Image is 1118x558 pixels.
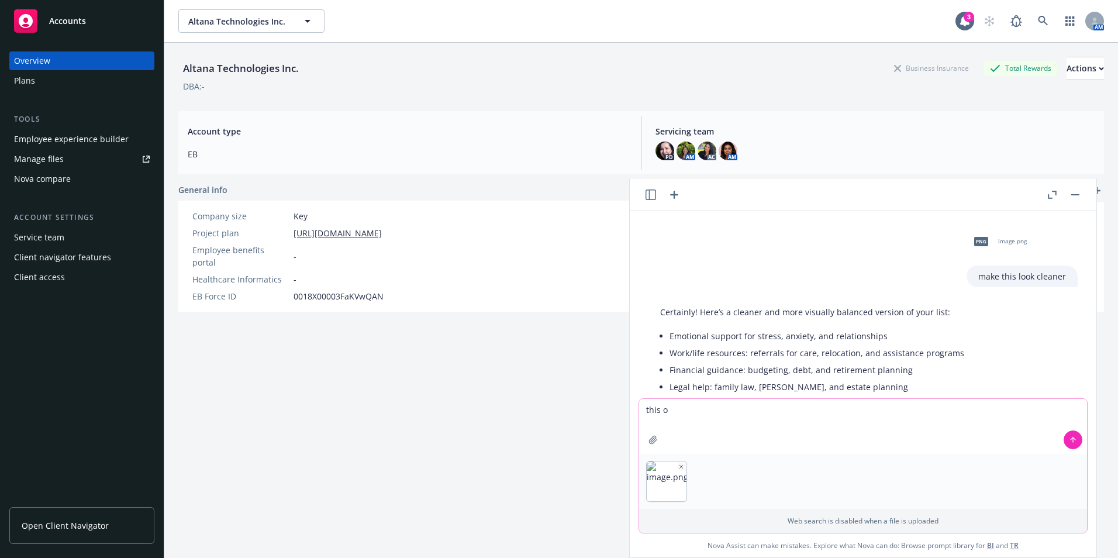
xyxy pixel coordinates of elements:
div: EB Force ID [192,290,289,302]
span: image.png [998,237,1027,245]
a: Client navigator features [9,248,154,267]
span: - [294,250,296,263]
a: [URL][DOMAIN_NAME] [294,227,382,239]
a: add [1090,184,1104,198]
a: Overview [9,51,154,70]
p: make this look cleaner [978,270,1066,283]
div: Tools [9,113,154,125]
div: Altana Technologies Inc. [178,61,303,76]
a: Plans [9,71,154,90]
button: Altana Technologies Inc. [178,9,325,33]
a: Search [1031,9,1055,33]
a: Start snowing [978,9,1001,33]
div: Manage files [14,150,64,168]
li: Financial guidance: budgeting, debt, and retirement planning [670,361,1066,378]
span: png [974,237,988,246]
img: image.png [647,461,686,501]
span: 0018X00003FaKVwQAN [294,290,384,302]
span: General info [178,184,227,196]
span: Servicing team [655,125,1095,137]
p: Certainly! Here’s a cleaner and more visually balanced version of your list: [660,306,1066,318]
a: Manage files [9,150,154,168]
div: Account settings [9,212,154,223]
span: Accounts [49,16,86,26]
textarea: this o [639,399,1087,454]
a: Report a Bug [1005,9,1028,33]
div: Nova compare [14,170,71,188]
div: pngimage.png [967,227,1029,256]
a: Client access [9,268,154,287]
div: Client navigator features [14,248,111,267]
li: Work/life resources: referrals for care, relocation, and assistance programs [670,345,1066,361]
li: Parent support: childcare and return-to-work guidance [670,395,1066,412]
button: Actions [1067,57,1104,80]
div: Employee experience builder [14,130,129,149]
a: Nova compare [9,170,154,188]
div: Service team [14,228,64,247]
li: Emotional support for stress, anxiety, and relationships [670,328,1066,345]
div: Company size [192,210,289,222]
a: Employee experience builder [9,130,154,149]
img: photo [698,142,716,160]
a: Service team [9,228,154,247]
span: Open Client Navigator [22,519,109,532]
div: Healthcare Informatics [192,273,289,285]
span: Altana Technologies Inc. [188,15,289,27]
div: 3 [964,12,974,22]
a: Switch app [1058,9,1082,33]
span: - [294,273,296,285]
img: photo [719,142,737,160]
a: Accounts [9,5,154,37]
img: photo [655,142,674,160]
div: Plans [14,71,35,90]
div: Project plan [192,227,289,239]
div: DBA: - [183,80,205,92]
p: Web search is disabled when a file is uploaded [646,516,1080,526]
div: Employee benefits portal [192,244,289,268]
div: Overview [14,51,50,70]
span: Key [294,210,308,222]
span: Nova Assist can make mistakes. Explore what Nova can do: Browse prompt library for and [634,533,1092,557]
div: Client access [14,268,65,287]
a: TR [1010,540,1019,550]
span: EB [188,148,627,160]
div: Total Rewards [984,61,1057,75]
span: Account type [188,125,627,137]
img: photo [677,142,695,160]
div: Business Insurance [888,61,975,75]
li: Legal help: family law, [PERSON_NAME], and estate planning [670,378,1066,395]
a: BI [987,540,994,550]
